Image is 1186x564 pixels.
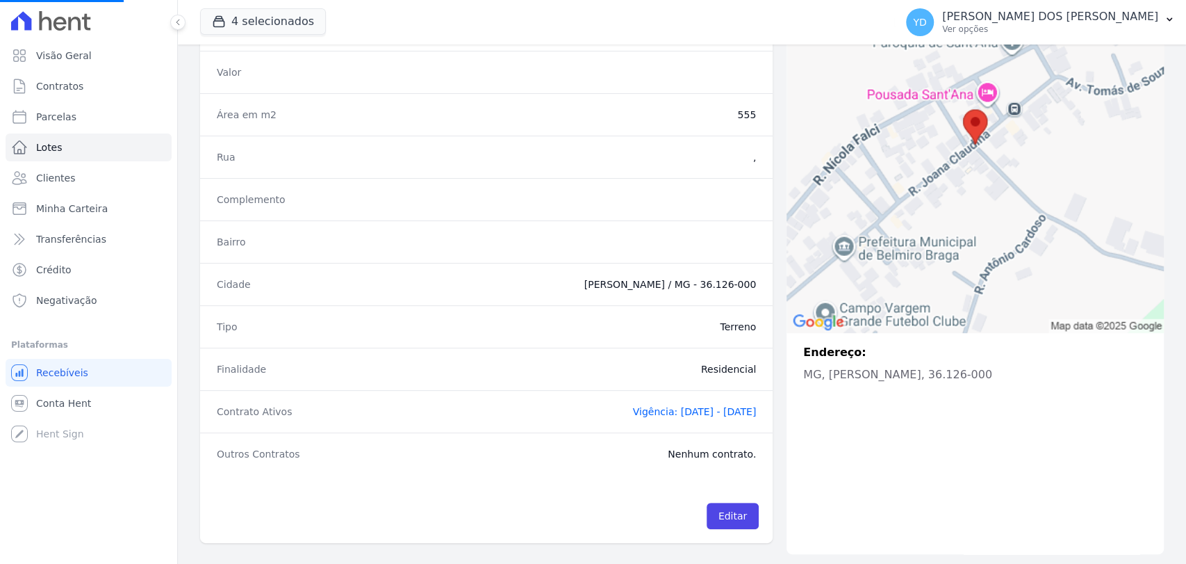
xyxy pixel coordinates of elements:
[11,337,166,353] div: Plataformas
[942,24,1158,35] p: Ver opções
[217,193,389,207] dt: Complemento
[217,277,389,291] dt: Cidade
[36,140,63,154] span: Lotes
[6,225,172,253] a: Transferências
[36,171,75,185] span: Clientes
[6,103,172,131] a: Parcelas
[217,320,389,334] dt: Tipo
[942,10,1158,24] p: [PERSON_NAME] DOS [PERSON_NAME]
[633,406,757,417] a: Vigência: [DATE] - [DATE]
[400,108,756,122] dd: 555
[200,8,326,35] button: 4 selecionados
[217,405,389,419] dt: Contrato Ativos
[6,287,172,314] a: Negativação
[803,344,1147,361] p: Endereço:
[913,17,926,27] span: YD
[217,362,389,376] dt: Finalidade
[217,150,389,164] dt: Rua
[707,503,759,529] a: Editar
[217,235,389,249] dt: Bairro
[36,396,91,410] span: Conta Hent
[6,72,172,100] a: Contratos
[36,49,92,63] span: Visão Geral
[36,232,106,246] span: Transferências
[400,447,756,461] dd: Nenhum contrato.
[6,134,172,161] a: Lotes
[36,263,72,277] span: Crédito
[217,65,389,79] dt: Valor
[217,447,389,461] dt: Outros Contratos
[217,108,389,122] dt: Área em m2
[6,256,172,284] a: Crédito
[6,42,172,70] a: Visão Geral
[36,202,108,216] span: Minha Carteira
[6,164,172,192] a: Clientes
[400,320,756,334] dd: Terreno
[36,110,76,124] span: Parcelas
[803,366,1147,383] p: MG, [PERSON_NAME], 36.126-000
[6,195,172,223] a: Minha Carteira
[36,79,83,93] span: Contratos
[6,359,172,387] a: Recebíveis
[895,3,1186,42] button: YD [PERSON_NAME] DOS [PERSON_NAME] Ver opções
[36,366,88,380] span: Recebíveis
[400,150,756,164] dd: ,
[400,277,756,291] dd: [PERSON_NAME] / MG - 36.126-000
[36,293,97,307] span: Negativação
[6,389,172,417] a: Conta Hent
[400,362,756,376] dd: Residencial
